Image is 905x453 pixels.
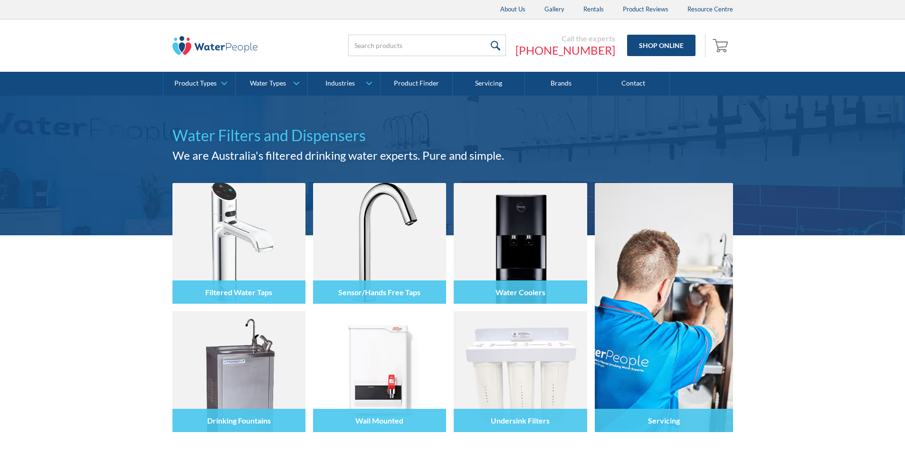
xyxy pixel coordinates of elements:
img: Filtered Water Taps [172,183,305,304]
h4: Undersink Filters [491,416,550,425]
h4: Wall Mounted [355,416,403,425]
h4: Servicing [648,416,680,425]
img: Wall Mounted [313,311,446,432]
a: Contact [598,72,670,96]
h4: Drinking Fountains [207,416,271,425]
h4: Sensor/Hands Free Taps [338,288,420,297]
img: Sensor/Hands Free Taps [313,183,446,304]
a: Product Finder [381,72,453,96]
img: shopping cart [713,38,731,53]
a: Brands [525,72,597,96]
a: Water Types [236,72,307,96]
div: Industries [325,79,355,87]
div: Call the experts [515,34,615,43]
h4: Water Coolers [495,288,545,297]
img: Drinking Fountains [172,311,305,432]
h4: Filtered Water Taps [205,288,272,297]
a: Industries [308,72,380,96]
input: Search products [348,35,506,56]
div: Water Types [250,79,286,87]
div: Product Types [174,79,217,87]
img: Undersink Filters [454,311,587,432]
img: The Water People [172,36,258,55]
a: Servicing [453,72,525,96]
a: Shop Online [627,35,695,56]
a: Product Types [163,72,235,96]
a: [PHONE_NUMBER] [515,43,615,58]
a: Servicing [595,183,733,432]
img: Water Coolers [454,183,587,304]
a: Open empty cart [710,34,733,57]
